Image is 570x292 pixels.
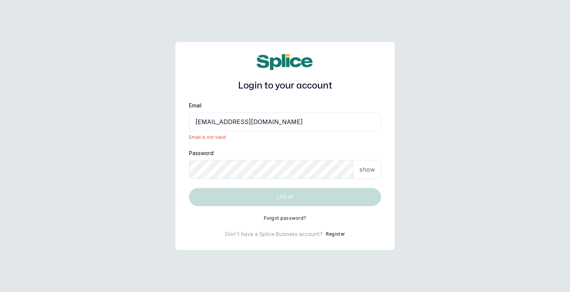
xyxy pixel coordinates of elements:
input: email@acme.com [189,112,381,131]
span: Email is not valid [189,134,381,140]
label: Password [189,149,214,157]
button: Forgot password? [264,215,307,221]
p: show [359,165,375,174]
p: Don't have a Splice Business account? [225,230,323,238]
button: Log in [189,188,381,206]
label: Email [189,102,201,109]
h1: Login to your account [189,79,381,93]
button: Register [326,230,345,238]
